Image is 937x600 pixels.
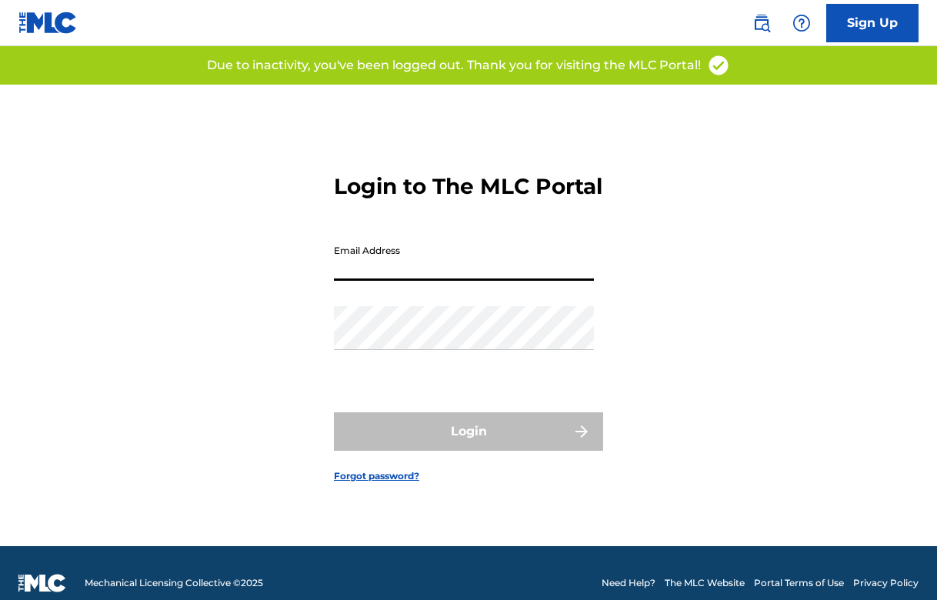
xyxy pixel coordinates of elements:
img: search [752,14,771,32]
img: MLC Logo [18,12,78,34]
img: logo [18,574,66,592]
p: Due to inactivity, you've been logged out. Thank you for visiting the MLC Portal! [207,56,701,75]
h3: Login to The MLC Portal [334,173,602,200]
a: Need Help? [602,576,655,590]
a: Sign Up [826,4,919,42]
a: Public Search [746,8,777,38]
img: help [792,14,811,32]
div: Help [786,8,817,38]
a: The MLC Website [665,576,745,590]
img: access [707,54,730,77]
a: Portal Terms of Use [754,576,844,590]
span: Mechanical Licensing Collective © 2025 [85,576,263,590]
a: Forgot password? [334,469,419,483]
a: Privacy Policy [853,576,919,590]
